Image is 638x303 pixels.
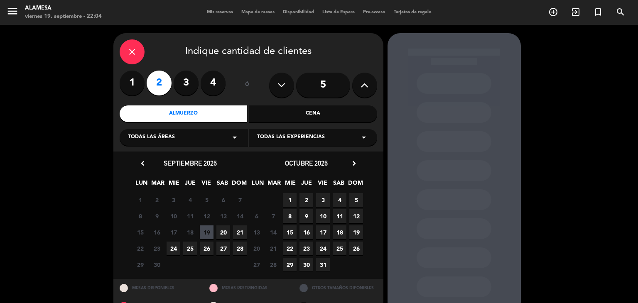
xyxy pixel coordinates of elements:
[548,7,558,17] i: add_circle_outline
[150,242,164,255] span: 23
[571,7,581,17] i: exit_to_app
[183,225,197,239] span: 18
[216,209,230,223] span: 13
[233,193,247,207] span: 7
[299,193,313,207] span: 2
[216,178,229,192] span: SAB
[200,225,213,239] span: 19
[216,193,230,207] span: 6
[299,242,313,255] span: 23
[167,178,181,192] span: MIE
[318,10,359,15] span: Lista de Espera
[128,133,175,142] span: Todas las áreas
[150,225,164,239] span: 16
[233,225,247,239] span: 21
[199,178,213,192] span: VIE
[147,71,172,95] label: 2
[133,258,147,271] span: 29
[266,258,280,271] span: 28
[203,279,293,297] div: MESAS RESTRINGIDAS
[174,71,199,95] label: 3
[266,209,280,223] span: 7
[267,178,281,192] span: MAR
[230,132,240,142] i: arrow_drop_down
[299,209,313,223] span: 9
[167,225,180,239] span: 17
[359,10,390,15] span: Pre-acceso
[183,209,197,223] span: 11
[293,279,383,297] div: OTROS TAMAÑOS DIPONIBLES
[249,105,377,122] div: Cena
[233,209,247,223] span: 14
[200,209,213,223] span: 12
[316,209,330,223] span: 10
[283,225,297,239] span: 15
[237,10,279,15] span: Mapa de mesas
[250,209,263,223] span: 6
[332,178,346,192] span: SAB
[299,178,313,192] span: JUE
[133,242,147,255] span: 22
[234,71,261,100] div: ó
[25,4,102,12] div: Alamesa
[150,209,164,223] span: 9
[316,225,330,239] span: 17
[138,159,147,168] i: chevron_left
[250,258,263,271] span: 27
[299,258,313,271] span: 30
[150,193,164,207] span: 2
[593,7,603,17] i: turned_in_not
[203,10,237,15] span: Mis reservas
[233,242,247,255] span: 28
[349,225,363,239] span: 19
[283,193,297,207] span: 1
[183,193,197,207] span: 4
[216,242,230,255] span: 27
[135,178,148,192] span: LUN
[25,12,102,21] div: viernes 19. septiembre - 22:04
[257,133,325,142] span: Todas las experiencias
[167,193,180,207] span: 3
[390,10,436,15] span: Tarjetas de regalo
[349,242,363,255] span: 26
[133,225,147,239] span: 15
[120,71,145,95] label: 1
[349,209,363,223] span: 12
[349,193,363,207] span: 5
[113,279,204,297] div: MESAS DISPONIBLES
[200,242,213,255] span: 26
[151,178,164,192] span: MAR
[283,209,297,223] span: 8
[183,242,197,255] span: 25
[316,178,329,192] span: VIE
[333,225,346,239] span: 18
[167,209,180,223] span: 10
[266,242,280,255] span: 21
[316,193,330,207] span: 3
[316,258,330,271] span: 31
[216,225,230,239] span: 20
[616,7,626,17] i: search
[283,258,297,271] span: 29
[120,39,377,64] div: Indique cantidad de clientes
[285,159,328,167] span: octubre 2025
[150,258,164,271] span: 30
[283,178,297,192] span: MIE
[359,132,369,142] i: arrow_drop_down
[299,225,313,239] span: 16
[232,178,245,192] span: DOM
[183,178,197,192] span: JUE
[120,105,248,122] div: Almuerzo
[350,159,358,168] i: chevron_right
[6,5,19,17] i: menu
[251,178,265,192] span: LUN
[348,178,362,192] span: DOM
[283,242,297,255] span: 22
[266,225,280,239] span: 14
[167,242,180,255] span: 24
[201,71,226,95] label: 4
[127,47,137,57] i: close
[200,193,213,207] span: 5
[279,10,318,15] span: Disponibilidad
[133,193,147,207] span: 1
